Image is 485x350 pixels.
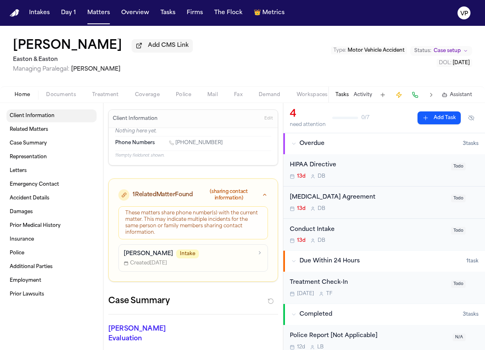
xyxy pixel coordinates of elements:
[451,163,466,170] span: Todo
[10,291,44,298] span: Prior Lawsuits
[283,154,485,187] div: Open task: HIPAA Directive
[10,181,59,188] span: Emergency Contact
[331,46,407,54] button: Edit Type: Motor Vehicle Accident
[108,295,170,308] h2: Case Summary
[10,9,19,17] img: Finch Logo
[46,92,76,98] span: Documents
[451,280,466,288] span: Todo
[354,92,372,98] button: Activity
[10,195,49,201] span: Accident Details
[234,92,242,98] span: Fax
[283,251,485,272] button: Due Within 24 Hours1task
[124,250,173,258] p: [PERSON_NAME]
[10,140,47,147] span: Case Summary
[283,133,485,154] button: Overdue3tasks
[10,113,55,119] span: Client Information
[409,89,421,101] button: Make a Call
[10,126,48,133] span: Related Matters
[10,9,19,17] a: Home
[290,122,326,128] div: need attention
[326,291,332,297] span: T F
[290,278,446,287] div: Treatment Check-In
[10,154,47,160] span: Representation
[439,61,451,65] span: DOL :
[15,92,30,98] span: Home
[169,140,223,146] a: Call 1 (714) 404-1243
[10,264,53,270] span: Additional Parties
[283,219,485,251] div: Open task: Conduct Intake
[463,140,479,147] span: 3 task s
[318,205,325,212] span: D B
[418,111,461,124] button: Add Task
[118,6,152,20] a: Overview
[207,92,218,98] span: Mail
[6,151,97,163] a: Representation
[10,236,34,243] span: Insurance
[115,153,271,159] p: 11 empty fields not shown.
[58,6,79,20] a: Day 1
[6,288,97,301] a: Prior Lawsuits
[118,244,268,272] a: [PERSON_NAME]IntakeCreated[DATE]
[434,48,461,54] span: Case setup
[92,92,119,98] span: Treatment
[6,205,97,218] a: Damages
[108,324,158,344] p: [PERSON_NAME] Evaluation
[259,92,280,98] span: Demand
[410,46,472,56] button: Change status from Case setup
[6,137,97,150] a: Case Summary
[109,179,278,206] button: 1RelatedMatterFound(sharing contact information)
[297,237,306,244] span: 13d
[297,291,314,297] span: [DATE]
[299,310,332,319] span: Completed
[6,219,97,232] a: Prior Medical History
[111,115,159,122] h3: Client Information
[283,272,485,304] div: Open task: Treatment Check-In
[464,111,479,124] button: Hide completed tasks (⌘⇧H)
[124,260,167,266] span: Created [DATE]
[335,92,349,98] button: Tasks
[460,11,468,17] text: VP
[290,331,448,341] div: Police Report [Not Applicable]
[466,258,479,264] span: 1 task
[436,59,472,67] button: Edit DOL: 2025-08-14
[283,304,485,325] button: Completed3tasks
[196,189,262,201] span: (sharing contact information)
[13,39,122,53] h1: [PERSON_NAME]
[71,66,120,72] span: [PERSON_NAME]
[176,92,191,98] span: Police
[13,66,70,72] span: Managing Paralegal:
[463,311,479,318] span: 3 task s
[6,123,97,136] a: Related Matters
[26,6,53,20] button: Intakes
[262,9,285,17] span: Metrics
[290,225,446,235] div: Conduct Intake
[251,6,288,20] button: crownMetrics
[211,6,246,20] button: The Flock
[297,173,306,180] span: 13d
[414,48,431,54] span: Status:
[84,6,113,20] button: Matters
[6,192,97,205] a: Accident Details
[297,205,306,212] span: 13d
[377,89,388,101] button: Add Task
[157,6,179,20] button: Tasks
[318,173,325,180] span: D B
[10,222,61,229] span: Prior Medical History
[290,193,446,202] div: [MEDICAL_DATA] Agreement
[115,140,155,146] span: Phone Numbers
[299,140,325,148] span: Overdue
[442,92,472,98] button: Assistant
[132,39,193,52] button: Add CMS Link
[318,237,325,244] span: D B
[348,48,405,53] span: Motor Vehicle Accident
[6,260,97,273] a: Additional Parties
[451,227,466,235] span: Todo
[453,333,466,341] span: N/A
[183,6,206,20] button: Firms
[6,233,97,246] a: Insurance
[10,277,41,284] span: Employment
[290,108,326,121] div: 4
